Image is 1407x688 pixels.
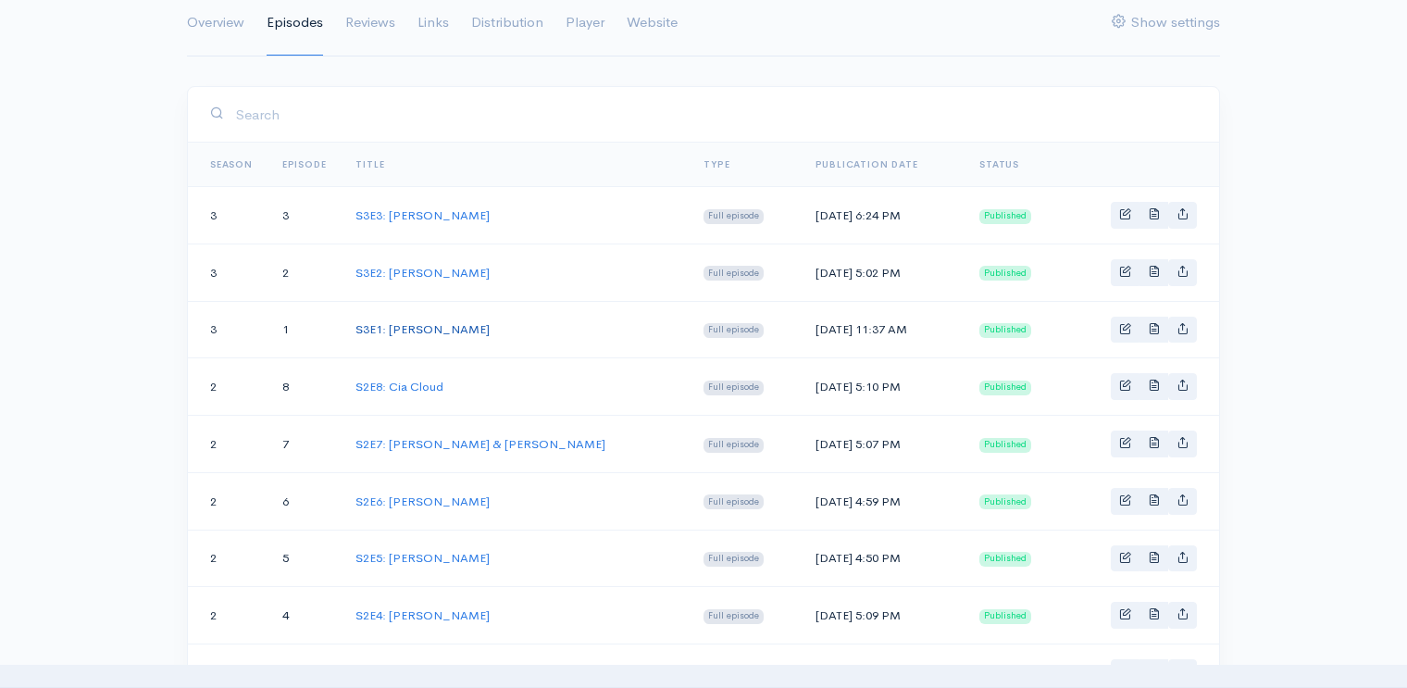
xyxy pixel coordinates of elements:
[268,416,342,473] td: 7
[703,609,764,624] span: Full episode
[355,607,490,623] a: S2E4: [PERSON_NAME]
[1111,259,1197,286] div: Basic example
[703,158,729,170] a: Type
[801,358,965,416] td: [DATE] 5:10 PM
[355,494,490,509] a: S2E6: [PERSON_NAME]
[703,323,764,338] span: Full episode
[801,587,965,644] td: [DATE] 5:09 PM
[355,321,490,337] a: S3E1: [PERSON_NAME]
[979,438,1031,453] span: Published
[979,266,1031,281] span: Published
[188,187,268,244] td: 3
[268,358,342,416] td: 8
[355,436,605,452] a: S2E7: [PERSON_NAME] & [PERSON_NAME]
[979,552,1031,567] span: Published
[1111,659,1197,686] div: Basic example
[210,158,253,170] a: Season
[703,552,764,567] span: Full episode
[801,416,965,473] td: [DATE] 5:07 PM
[188,530,268,587] td: 2
[801,530,965,587] td: [DATE] 4:50 PM
[801,187,965,244] td: [DATE] 6:24 PM
[801,244,965,301] td: [DATE] 5:02 PM
[1111,602,1197,629] div: Basic example
[1111,373,1197,400] div: Basic example
[801,472,965,530] td: [DATE] 4:59 PM
[1111,431,1197,457] div: Basic example
[355,158,384,170] a: Title
[235,95,1197,133] input: Search
[979,158,1019,170] span: Status
[979,494,1031,509] span: Published
[268,244,342,301] td: 2
[979,323,1031,338] span: Published
[1111,202,1197,229] div: Basic example
[355,265,490,281] a: S3E2: [PERSON_NAME]
[355,379,443,394] a: S2E8: Cia Cloud
[188,587,268,644] td: 2
[801,301,965,358] td: [DATE] 11:37 AM
[1111,317,1197,344] div: Basic example
[188,472,268,530] td: 2
[703,209,764,224] span: Full episode
[188,358,268,416] td: 2
[703,438,764,453] span: Full episode
[703,381,764,395] span: Full episode
[703,494,764,509] span: Full episode
[268,587,342,644] td: 4
[979,609,1031,624] span: Published
[268,530,342,587] td: 5
[282,158,327,170] a: Episode
[188,416,268,473] td: 2
[355,550,490,566] a: S2E5: [PERSON_NAME]
[268,301,342,358] td: 1
[979,209,1031,224] span: Published
[268,187,342,244] td: 3
[268,472,342,530] td: 6
[188,244,268,301] td: 3
[1111,488,1197,515] div: Basic example
[355,207,490,223] a: S3E3: [PERSON_NAME]
[188,301,268,358] td: 3
[979,381,1031,395] span: Published
[816,158,918,170] a: Publication date
[703,266,764,281] span: Full episode
[1111,545,1197,572] div: Basic example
